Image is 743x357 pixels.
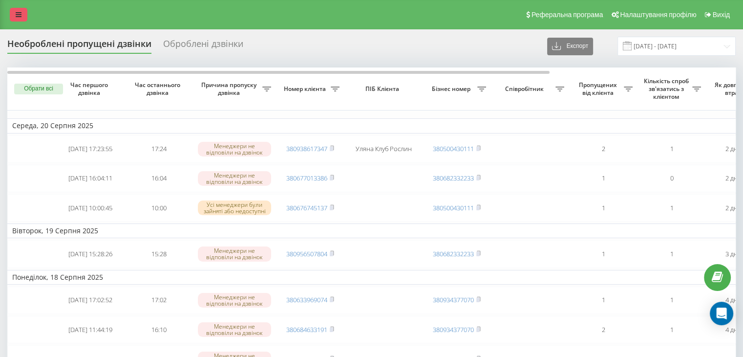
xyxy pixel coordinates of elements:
td: 1 [637,135,706,163]
td: 2 [569,316,637,343]
td: 16:04 [125,165,193,192]
div: Необроблені пропущені дзвінки [7,39,151,54]
span: Час першого дзвінка [64,81,117,96]
td: 1 [637,316,706,343]
a: 380500430111 [433,144,474,153]
span: Час останнього дзвінка [132,81,185,96]
td: 10:00 [125,194,193,222]
td: 17:24 [125,135,193,163]
div: Менеджери не відповіли на дзвінок [198,322,271,337]
span: Причина пропуску дзвінка [198,81,262,96]
span: Налаштування профілю [620,11,696,19]
td: [DATE] 10:00:45 [56,194,125,222]
div: Менеджери не відповіли на дзвінок [198,171,271,186]
button: Експорт [547,38,593,55]
span: Кількість спроб зв'язатись з клієнтом [642,77,692,100]
td: [DATE] 16:04:11 [56,165,125,192]
span: Співробітник [496,85,555,93]
td: Уляна Клуб Рослин [344,135,423,163]
a: 380676745137 [286,203,327,212]
span: ПІБ Клієнта [353,85,414,93]
td: 1 [637,194,706,222]
span: Пропущених від клієнта [574,81,624,96]
div: Менеджери не відповіли на дзвінок [198,246,271,261]
span: Реферальна програма [531,11,603,19]
a: 380500430111 [433,203,474,212]
td: [DATE] 17:02:52 [56,287,125,314]
div: Усі менеджери були зайняті або недоступні [198,201,271,215]
a: 380956507804 [286,249,327,258]
td: 2 [569,135,637,163]
span: Бізнес номер [427,85,477,93]
div: Оброблені дзвінки [163,39,243,54]
td: 1 [637,287,706,314]
td: 1 [637,240,706,268]
td: 1 [569,240,637,268]
div: Менеджери не відповіли на дзвінок [198,293,271,308]
a: 380677013386 [286,174,327,182]
td: 1 [569,287,637,314]
span: Номер клієнта [281,85,331,93]
button: Обрати всі [14,84,63,94]
td: 16:10 [125,316,193,343]
div: Open Intercom Messenger [710,302,733,325]
a: 380934377070 [433,325,474,334]
a: 380633969074 [286,295,327,304]
td: 1 [569,165,637,192]
a: 380934377070 [433,295,474,304]
td: [DATE] 15:28:26 [56,240,125,268]
a: 380682332233 [433,174,474,182]
a: 380684633191 [286,325,327,334]
td: [DATE] 17:23:55 [56,135,125,163]
div: Менеджери не відповіли на дзвінок [198,142,271,156]
span: Вихід [713,11,730,19]
td: 1 [569,194,637,222]
td: 17:02 [125,287,193,314]
td: [DATE] 11:44:19 [56,316,125,343]
a: 380682332233 [433,249,474,258]
a: 380938617347 [286,144,327,153]
td: 15:28 [125,240,193,268]
td: 0 [637,165,706,192]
